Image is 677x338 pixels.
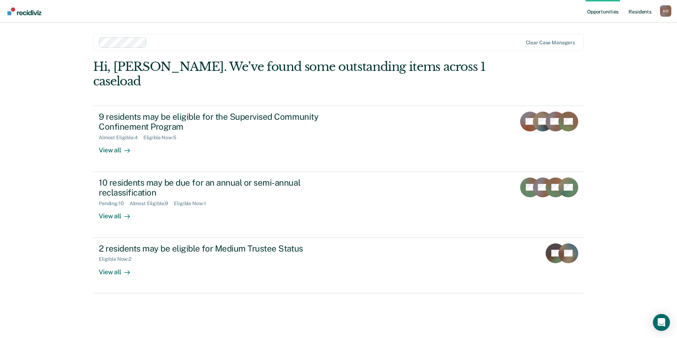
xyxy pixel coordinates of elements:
button: Profile dropdown button [660,5,671,17]
a: 10 residents may be due for an annual or semi-annual reclassificationPending:10Almost Eligible:9E... [93,172,584,238]
div: 2 residents may be eligible for Medium Trustee Status [99,243,347,254]
div: View all [99,141,138,154]
div: Clear case managers [526,40,575,46]
div: Almost Eligible : 9 [130,201,174,207]
div: Hi, [PERSON_NAME]. We’ve found some outstanding items across 1 caseload [93,60,486,89]
div: Open Intercom Messenger [653,314,670,331]
div: H D [660,5,671,17]
div: 9 residents may be eligible for the Supervised Community Confinement Program [99,112,347,132]
div: Eligible Now : 2 [99,256,137,262]
a: 2 residents may be eligible for Medium Trustee StatusEligible Now:2View all [93,238,584,293]
img: Recidiviz [7,7,41,15]
div: Eligible Now : 1 [174,201,211,207]
div: Almost Eligible : 4 [99,135,143,141]
div: View all [99,207,138,220]
a: 9 residents may be eligible for the Supervised Community Confinement ProgramAlmost Eligible:4Elig... [93,106,584,172]
div: Eligible Now : 5 [143,135,182,141]
div: View all [99,262,138,276]
div: Pending : 10 [99,201,130,207]
div: 10 residents may be due for an annual or semi-annual reclassification [99,178,347,198]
